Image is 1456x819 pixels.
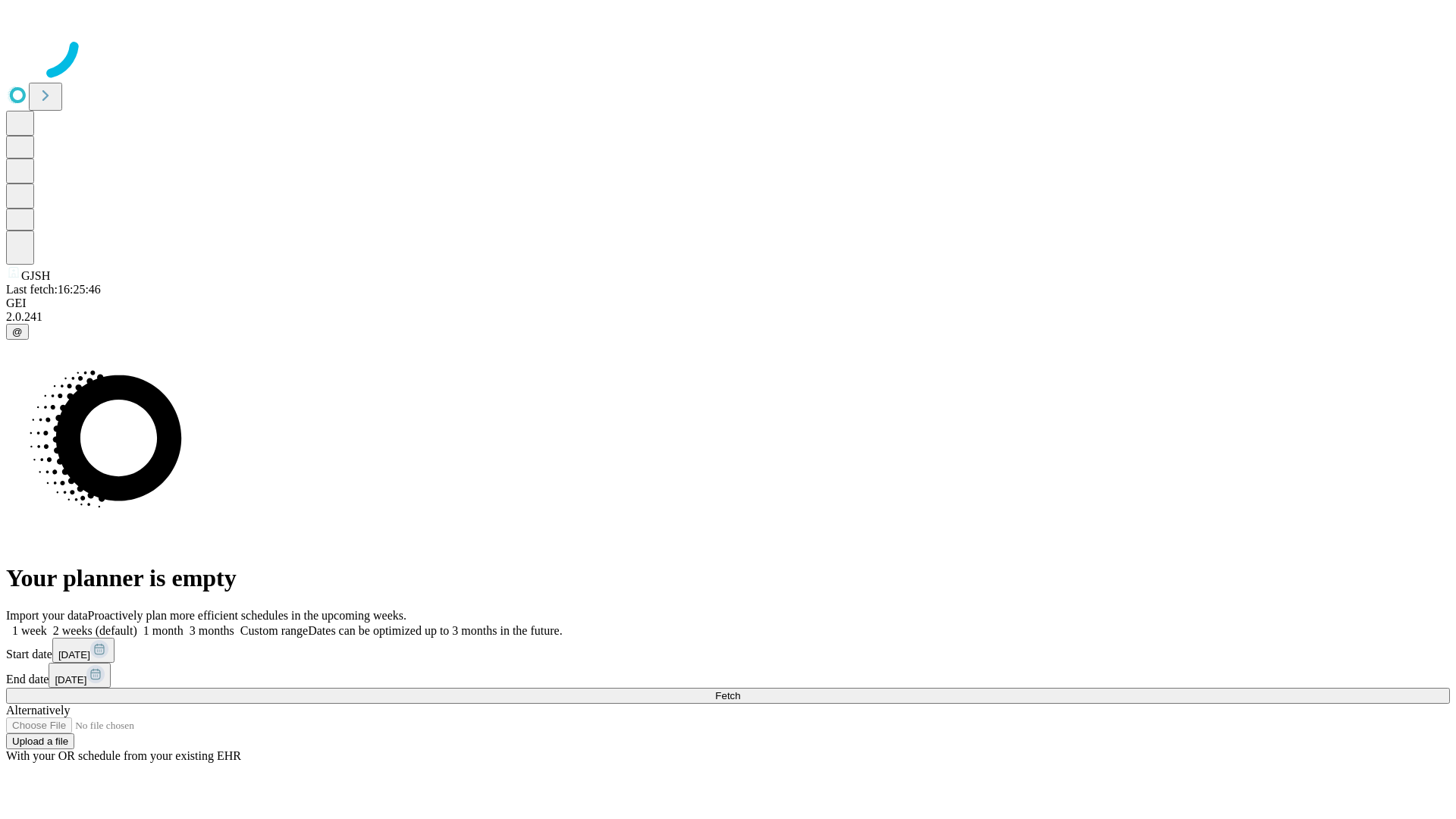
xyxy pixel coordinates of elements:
[6,688,1450,704] button: Fetch
[52,638,115,663] button: [DATE]
[6,564,1450,592] h1: Your planner is empty
[6,609,88,622] span: Import your data
[88,609,406,622] span: Proactively plan more efficient schedules in the upcoming weeks.
[6,310,1450,324] div: 2.0.241
[6,704,70,717] span: Alternatively
[143,624,184,637] span: 1 month
[6,638,1450,663] div: Start date
[21,269,50,282] span: GJSH
[6,733,74,749] button: Upload a file
[190,624,234,637] span: 3 months
[49,663,111,688] button: [DATE]
[58,649,90,661] span: [DATE]
[6,324,29,340] button: @
[715,690,740,701] span: Fetch
[6,749,241,762] span: With your OR schedule from your existing EHR
[6,297,1450,310] div: GEI
[240,624,308,637] span: Custom range
[55,674,86,686] span: [DATE]
[12,326,23,337] span: @
[53,624,137,637] span: 2 weeks (default)
[12,624,47,637] span: 1 week
[6,663,1450,688] div: End date
[308,624,562,637] span: Dates can be optimized up to 3 months in the future.
[6,283,101,296] span: Last fetch: 16:25:46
